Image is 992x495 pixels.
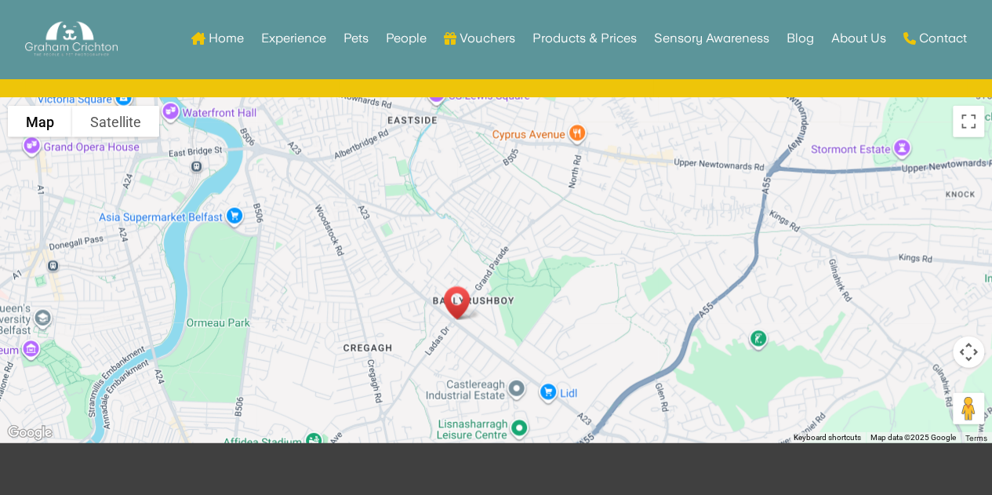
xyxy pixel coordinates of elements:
[654,8,769,69] a: Sensory Awareness
[438,280,486,326] div: Our Studio
[532,8,637,69] a: Products & Prices
[386,8,427,69] a: People
[787,8,814,69] a: Blog
[831,8,886,69] a: About Us
[261,8,326,69] a: Experience
[953,337,984,368] button: Map camera controls
[444,8,515,69] a: Vouchers
[8,106,72,137] button: Show street map
[794,432,861,443] button: Keyboard shortcuts
[72,106,159,137] button: Show satellite imagery
[191,8,244,69] a: Home
[953,106,984,137] button: Toggle fullscreen view
[953,393,984,424] button: Drag Pegman onto the map to open Street View
[25,17,118,60] img: Graham Crichton Photography Logo - Graham Crichton - Belfast Family & Pet Photography Studio
[4,423,56,443] a: Open this area in Google Maps (opens a new window)
[870,433,956,442] span: Map data ©2025 Google
[4,423,56,443] img: Google
[343,8,369,69] a: Pets
[903,8,967,69] a: Contact
[965,433,987,442] a: Terms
